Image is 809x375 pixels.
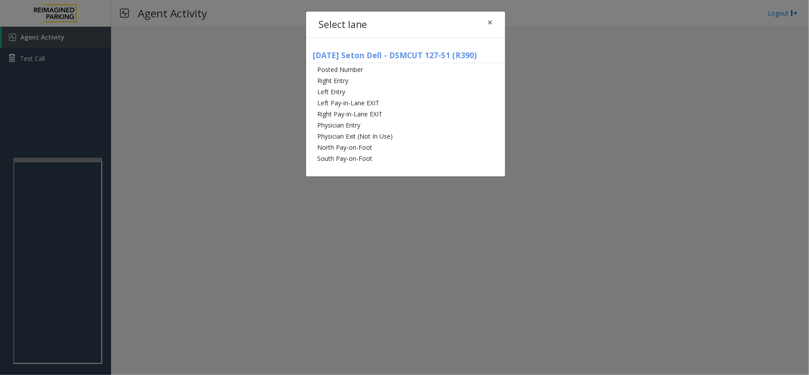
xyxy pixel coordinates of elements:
button: Close [481,12,499,33]
li: Left Entry [306,86,505,97]
li: Left Pay-in-Lane EXIT [306,97,505,108]
li: North Pay-on-Foot [306,142,505,153]
li: Physician Entry [306,120,505,131]
li: Right Entry [306,75,505,86]
h5: [DATE] Seton Dell - DSMCUT 127-51 (R390) [306,51,505,63]
li: Posted Number [306,64,505,75]
span: × [487,16,493,28]
li: South Pay-on-Foot [306,153,505,164]
li: Right Pay-in-Lane EXIT [306,108,505,120]
h4: Select lane [319,18,367,32]
li: Physician Exit (Not In Use) [306,131,505,142]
